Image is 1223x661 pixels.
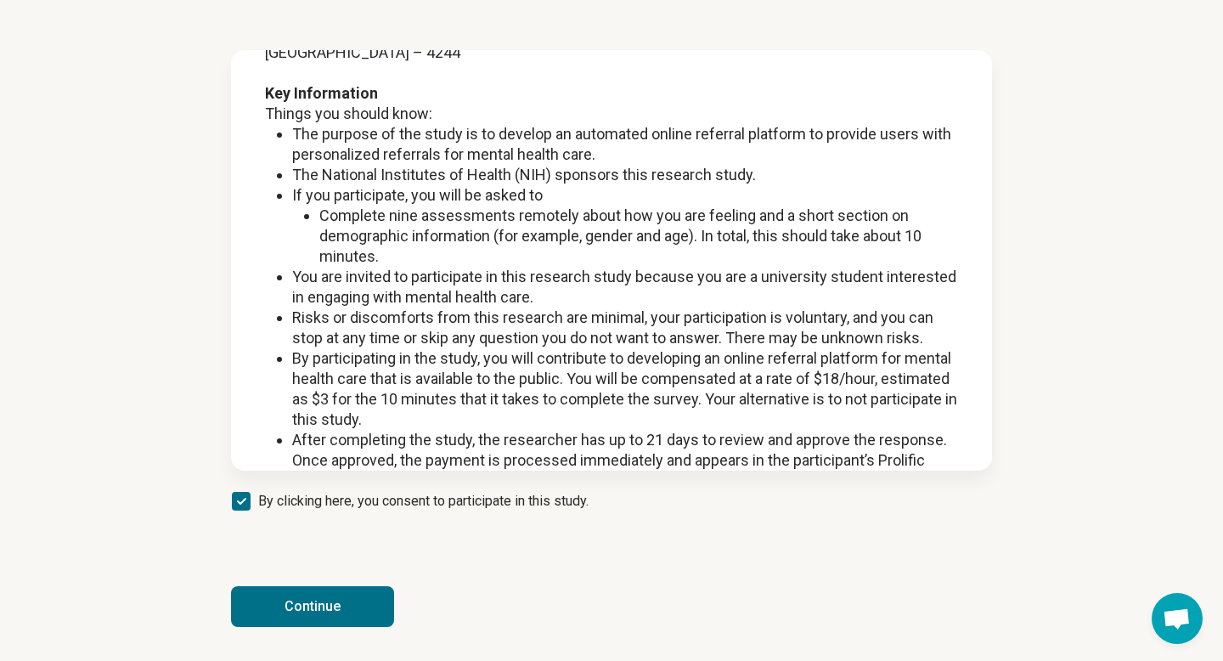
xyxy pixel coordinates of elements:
button: Continue [231,586,394,627]
strong: Key Information [265,84,378,102]
li: If you participate, you will be asked to [292,185,958,267]
li: By participating in the study, you will contribute to developing an online referral platform for ... [292,348,958,430]
p: Things you should know: [265,104,958,124]
li: The purpose of the study is to develop an automated online referral platform to provide users wit... [292,124,958,165]
li: After completing the study, the researcher has up to 21 days to review and approve the response. ... [292,430,958,491]
li: The National Institutes of Health (NIH) sponsors this research study. [292,165,958,185]
div: Open chat [1152,593,1203,644]
li: You are invited to participate in this research study because you are a university student intere... [292,267,958,308]
span: By clicking here, you consent to participate in this study. [258,491,589,511]
li: Complete nine assessments remotely about how you are feeling and a short section on demographic i... [319,206,958,267]
li: Risks or discomforts from this research are minimal, your participation is voluntary, and you can... [292,308,958,348]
